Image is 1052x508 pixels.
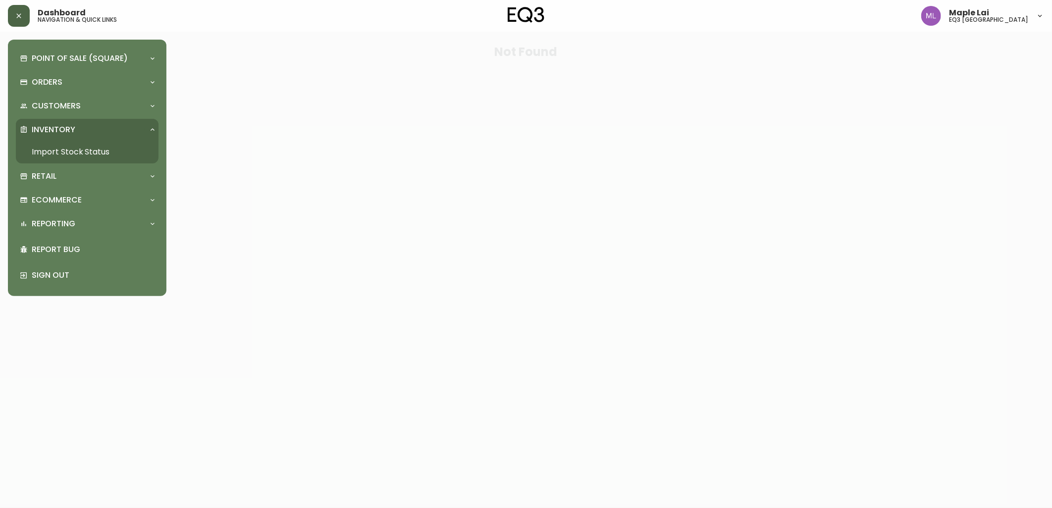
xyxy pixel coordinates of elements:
[16,189,158,211] div: Ecommerce
[508,7,544,23] img: logo
[38,17,117,23] h5: navigation & quick links
[16,213,158,235] div: Reporting
[38,9,86,17] span: Dashboard
[16,119,158,141] div: Inventory
[32,270,155,281] p: Sign Out
[949,17,1028,23] h5: eq3 [GEOGRAPHIC_DATA]
[921,6,941,26] img: 61e28cffcf8cc9f4e300d877dd684943
[16,165,158,187] div: Retail
[32,218,75,229] p: Reporting
[16,95,158,117] div: Customers
[32,77,62,88] p: Orders
[949,9,989,17] span: Maple Lai
[32,171,56,182] p: Retail
[16,262,158,288] div: Sign Out
[16,48,158,69] div: Point of Sale (Square)
[32,195,82,205] p: Ecommerce
[16,141,158,163] a: Import Stock Status
[32,124,75,135] p: Inventory
[16,71,158,93] div: Orders
[32,244,155,255] p: Report Bug
[32,101,81,111] p: Customers
[32,53,128,64] p: Point of Sale (Square)
[16,237,158,262] div: Report Bug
